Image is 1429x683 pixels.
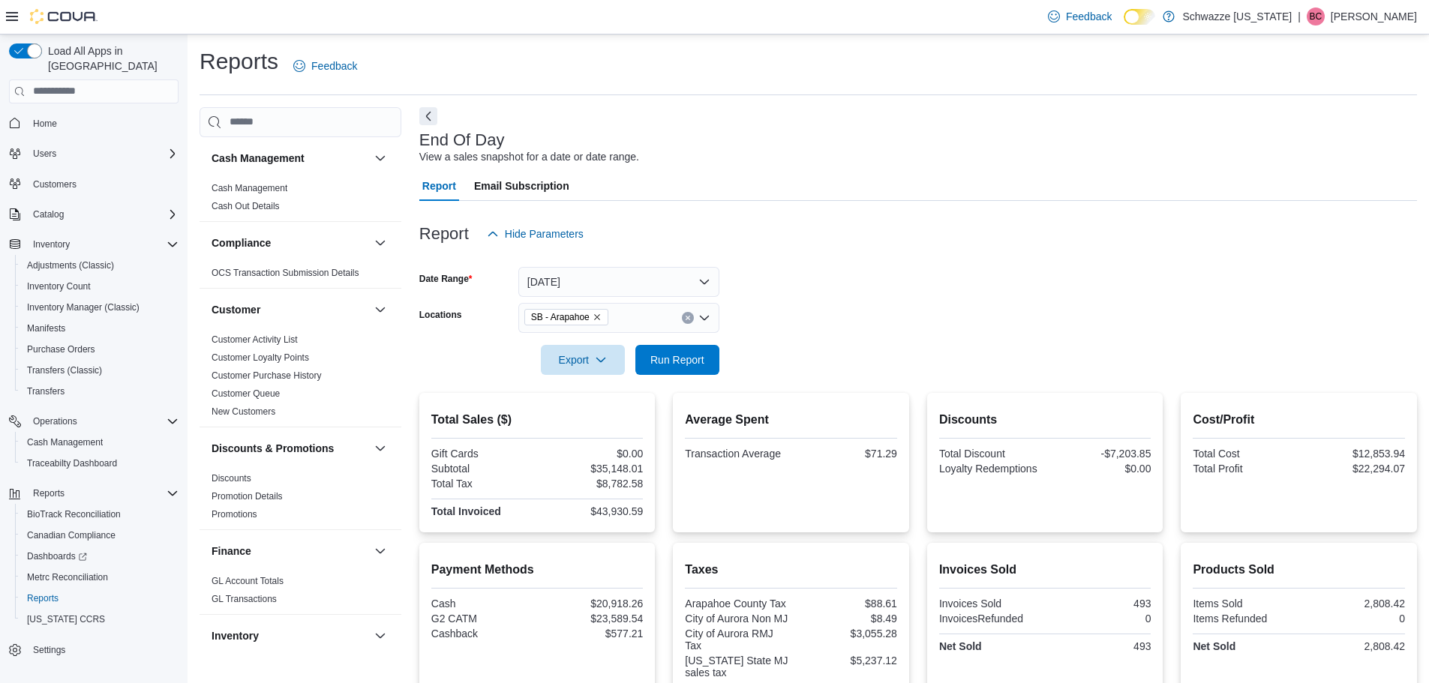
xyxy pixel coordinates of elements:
a: Inventory Manager (Classic) [21,298,146,316]
a: Purchase Orders [21,340,101,358]
span: Manifests [21,319,179,337]
span: Run Report [650,352,704,367]
a: Canadian Compliance [21,526,122,544]
button: Reports [3,483,185,504]
h1: Reports [200,46,278,76]
span: Manifests [27,322,65,334]
span: Canadian Compliance [21,526,179,544]
span: Cash Management [212,182,287,194]
div: Customer [200,331,401,427]
button: Reports [15,588,185,609]
a: Customer Loyalty Points [212,352,309,363]
strong: Total Invoiced [431,505,501,517]
button: Next [419,107,437,125]
h2: Discounts [939,411,1151,429]
span: Dashboards [27,550,87,562]
label: Date Range [419,273,473,285]
div: $8,782.58 [540,478,643,490]
button: Inventory [3,234,185,255]
a: OCS Transaction Submission Details [212,268,359,278]
button: Catalog [3,204,185,225]
span: Reports [21,589,179,607]
div: Items Refunded [1193,613,1295,625]
span: Traceabilty Dashboard [27,457,117,469]
div: Cashback [431,628,534,640]
span: Transfers [21,382,179,400]
span: Report [422,171,456,201]
div: Subtotal [431,463,534,475]
div: InvoicesRefunded [939,613,1042,625]
div: Invoices Sold [939,598,1042,610]
span: Promotion Details [212,490,283,502]
div: $71.29 [794,448,897,460]
span: Catalog [33,208,64,220]
button: Cash Management [15,432,185,453]
a: Cash Management [21,433,109,451]
div: Cash [431,598,534,610]
a: Transfers (Classic) [21,361,108,379]
div: -$7,203.85 [1048,448,1151,460]
div: $0.00 [540,448,643,460]
span: Reports [33,487,65,499]
span: Customer Purchase History [212,370,322,382]
h2: Payment Methods [431,561,644,579]
span: Inventory [33,238,70,250]
button: Hide Parameters [481,219,590,249]
div: $35,148.01 [540,463,643,475]
button: Customers [3,173,185,195]
span: Customers [27,175,179,193]
div: $5,237.12 [794,655,897,667]
button: Run Report [635,345,719,375]
span: Inventory Manager (Classic) [21,298,179,316]
input: Dark Mode [1124,9,1155,25]
div: Total Profit [1193,463,1295,475]
span: SB - Arapahoe [531,310,590,325]
a: GL Account Totals [212,576,284,586]
button: Customer [371,301,389,319]
strong: Net Sold [1193,640,1235,652]
div: Total Cost [1193,448,1295,460]
a: Cash Management [212,183,287,193]
span: GL Account Totals [212,575,284,587]
span: Purchase Orders [27,343,95,355]
button: Traceabilty Dashboard [15,453,185,474]
span: Inventory Manager (Classic) [27,301,140,313]
a: Customers [27,175,83,193]
div: 0 [1302,613,1405,625]
button: [US_STATE] CCRS [15,609,185,630]
a: Customer Activity List [212,334,298,345]
p: Schwazze [US_STATE] [1182,7,1292,25]
button: Cash Management [212,151,368,166]
span: SB - Arapahoe [524,309,608,325]
button: Discounts & Promotions [212,441,368,456]
button: Remove SB - Arapahoe from selection in this group [593,313,602,322]
span: Transfers (Classic) [27,364,102,376]
button: Inventory [212,628,368,643]
span: Catalog [27,205,179,223]
h2: Products Sold [1193,561,1405,579]
span: Discounts [212,472,251,484]
div: $577.21 [540,628,643,640]
span: Feedback [1066,9,1112,24]
button: Clear input [682,312,694,324]
button: Reports [27,484,71,502]
div: 493 [1048,640,1151,652]
span: Customer Loyalty Points [212,352,309,364]
button: Canadian Compliance [15,525,185,546]
button: Open list of options [698,312,710,324]
span: Customer Activity List [212,334,298,346]
button: Finance [212,544,368,559]
span: New Customers [212,406,275,418]
div: City of Aurora Non MJ [685,613,788,625]
span: Settings [33,644,65,656]
a: Reports [21,589,65,607]
span: Traceabilty Dashboard [21,454,179,472]
span: Home [33,118,57,130]
div: Brennan Croy [1307,7,1325,25]
button: Discounts & Promotions [371,439,389,457]
div: [US_STATE] State MJ sales tax [685,655,788,679]
a: Adjustments (Classic) [21,256,120,274]
h2: Average Spent [685,411,897,429]
button: Users [3,143,185,164]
